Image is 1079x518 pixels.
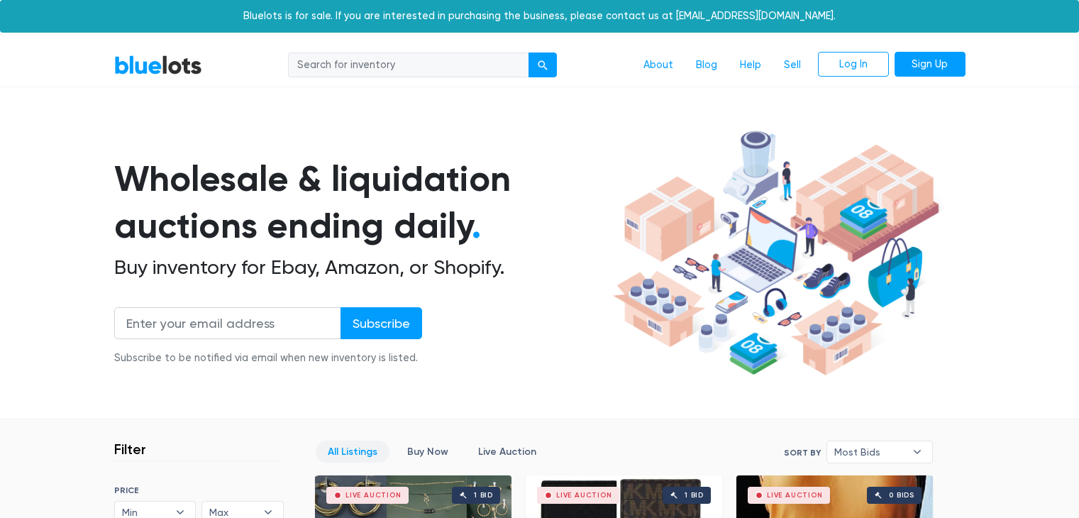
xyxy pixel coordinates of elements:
h3: Filter [114,441,146,458]
a: Help [729,52,773,79]
div: Live Auction [345,492,402,499]
a: Blog [685,52,729,79]
a: BlueLots [114,55,202,75]
div: 1 bid [685,492,704,499]
div: Subscribe to be notified via email when new inventory is listed. [114,351,422,366]
a: Sell [773,52,812,79]
input: Search for inventory [288,53,529,78]
h1: Wholesale & liquidation auctions ending daily [114,155,608,250]
div: 1 bid [474,492,493,499]
img: hero-ee84e7d0318cb26816c560f6b4441b76977f77a177738b4e94f68c95b2b83dbb.png [608,124,944,382]
div: 0 bids [889,492,914,499]
a: Log In [818,52,889,77]
a: Sign Up [895,52,965,77]
div: Live Auction [767,492,823,499]
input: Enter your email address [114,307,341,339]
a: Live Auction [466,441,548,463]
span: Most Bids [834,441,905,463]
h6: PRICE [114,485,284,495]
div: Live Auction [556,492,612,499]
a: About [632,52,685,79]
span: . [472,204,481,247]
label: Sort By [784,446,821,459]
a: All Listings [316,441,389,463]
b: ▾ [902,441,932,463]
input: Subscribe [341,307,422,339]
a: Buy Now [395,441,460,463]
h2: Buy inventory for Ebay, Amazon, or Shopify. [114,255,608,280]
